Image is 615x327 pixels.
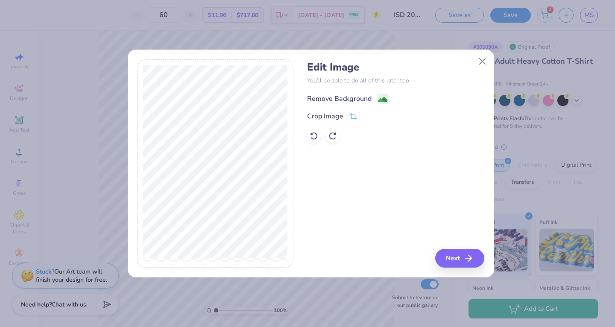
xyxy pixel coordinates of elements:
div: Crop Image [307,111,343,121]
button: Next [435,249,484,268]
button: Close [474,53,490,70]
div: Remove Background [307,94,372,104]
h4: Edit Image [307,61,484,74]
p: You’ll be able to do all of this later too. [307,76,484,85]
